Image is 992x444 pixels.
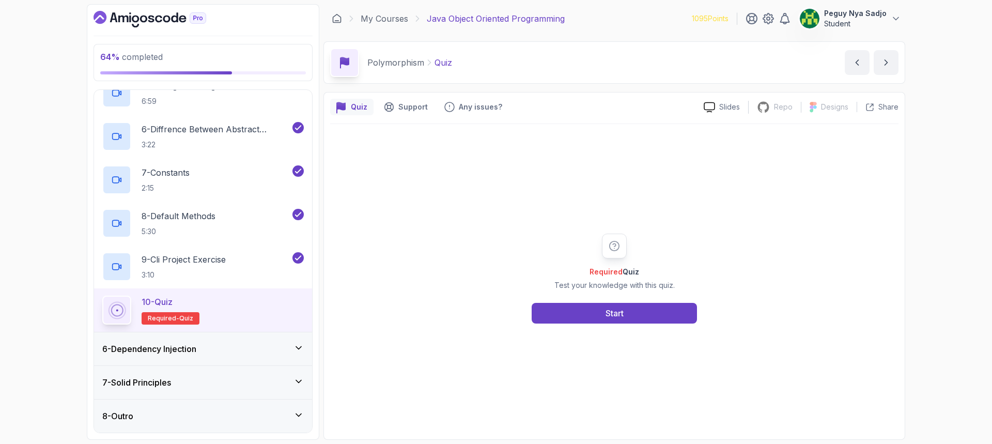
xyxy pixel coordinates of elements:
[799,8,901,29] button: user profile imagePeguy Nya SadjoStudent
[142,210,215,222] p: 8 - Default Methods
[102,165,304,194] button: 7-Constants2:15
[94,366,312,399] button: 7-Solid Principles
[874,50,898,75] button: next content
[459,102,502,112] p: Any issues?
[102,410,133,422] h3: 8 - Outro
[435,56,452,69] p: Quiz
[142,123,290,135] p: 6 - Diffrence Between Abstract Classes And Interfaces
[845,50,870,75] button: previous content
[142,253,226,266] p: 9 - Cli Project Exercise
[351,102,367,112] p: Quiz
[102,79,304,108] button: 5-Putting It All Together6:59
[361,12,408,25] a: My Courses
[857,102,898,112] button: Share
[142,296,173,308] p: 10 - Quiz
[142,166,190,179] p: 7 - Constants
[142,183,190,193] p: 2:15
[554,267,675,277] h2: Quiz
[800,9,819,28] img: user profile image
[100,52,163,62] span: completed
[102,209,304,238] button: 8-Default Methods5:30
[94,332,312,365] button: 6-Dependency Injection
[427,12,565,25] p: Java Object Oriented Programming
[692,13,729,24] p: 1095 Points
[878,102,898,112] p: Share
[179,314,193,323] span: quiz
[330,99,374,115] button: quiz button
[532,303,697,324] button: Start
[142,96,236,106] p: 6:59
[94,11,230,27] a: Dashboard
[398,102,428,112] p: Support
[102,296,304,325] button: 10-QuizRequired-quiz
[695,102,748,113] a: Slides
[821,102,848,112] p: Designs
[102,343,196,355] h3: 6 - Dependency Injection
[332,13,342,24] a: Dashboard
[606,307,624,319] div: Start
[554,280,675,290] p: Test your knowledge with this quiz.
[142,226,215,237] p: 5:30
[824,19,887,29] p: Student
[438,99,508,115] button: Feedback button
[94,400,312,433] button: 8-Outro
[590,267,623,276] span: Required
[824,8,887,19] p: Peguy Nya Sadjo
[367,56,424,69] p: Polymorphism
[774,102,793,112] p: Repo
[378,99,434,115] button: Support button
[102,252,304,281] button: 9-Cli Project Exercise3:10
[148,314,179,323] span: Required-
[142,140,290,150] p: 3:22
[719,102,740,112] p: Slides
[100,52,120,62] span: 64 %
[102,122,304,151] button: 6-Diffrence Between Abstract Classes And Interfaces3:22
[102,376,171,389] h3: 7 - Solid Principles
[142,270,226,280] p: 3:10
